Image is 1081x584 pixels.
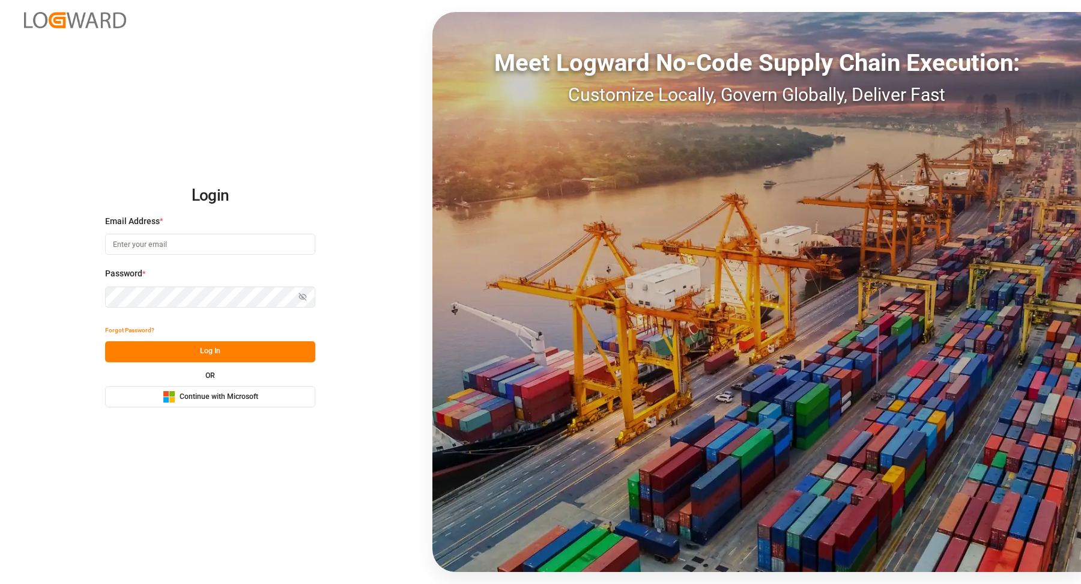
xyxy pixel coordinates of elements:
[105,215,160,228] span: Email Address
[105,320,154,341] button: Forgot Password?
[180,392,258,403] span: Continue with Microsoft
[24,12,126,28] img: Logward_new_orange.png
[105,234,315,255] input: Enter your email
[205,372,215,379] small: OR
[105,267,142,280] span: Password
[432,45,1081,81] div: Meet Logward No-Code Supply Chain Execution:
[105,177,315,215] h2: Login
[432,81,1081,108] div: Customize Locally, Govern Globally, Deliver Fast
[105,341,315,362] button: Log In
[105,386,315,407] button: Continue with Microsoft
